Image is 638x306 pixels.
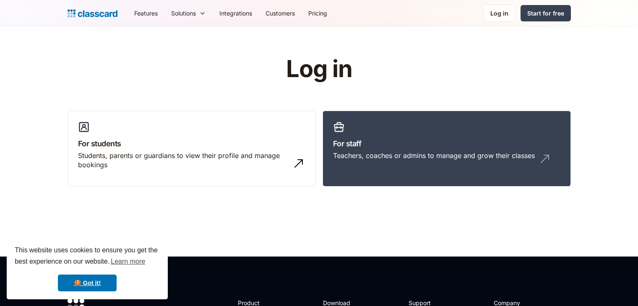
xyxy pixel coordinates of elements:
a: Features [128,4,164,23]
div: Start for free [527,9,564,18]
a: dismiss cookie message [58,275,117,291]
div: Solutions [171,9,196,18]
a: Integrations [213,4,259,23]
h3: For students [78,138,305,149]
a: Start for free [521,5,571,21]
h1: Log in [186,56,452,82]
div: cookieconsent [7,237,168,299]
a: For studentsStudents, parents or guardians to view their profile and manage bookings [68,111,316,187]
a: Pricing [302,4,334,23]
span: This website uses cookies to ensure you get the best experience on our website. [15,245,160,268]
a: Customers [259,4,302,23]
h3: For staff [333,138,560,149]
a: learn more about cookies [109,255,146,268]
div: Teachers, coaches or admins to manage and grow their classes [333,151,535,160]
a: home [68,8,117,19]
div: Solutions [164,4,213,23]
a: For staffTeachers, coaches or admins to manage and grow their classes [323,111,571,187]
div: Log in [490,9,508,18]
div: Students, parents or guardians to view their profile and manage bookings [78,151,289,170]
a: Log in [483,5,516,22]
